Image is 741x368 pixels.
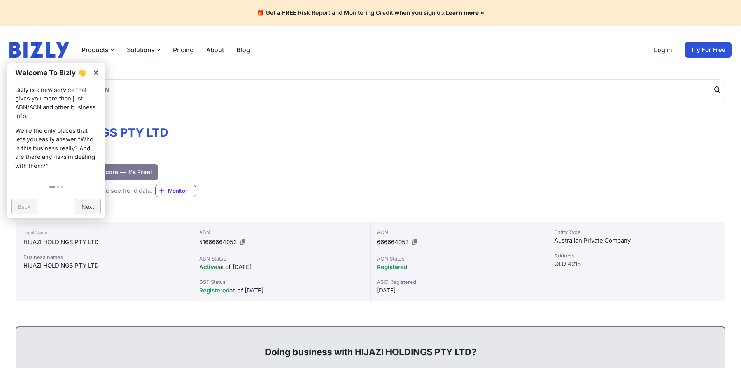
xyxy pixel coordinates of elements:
[75,199,101,214] a: Next
[15,127,97,171] p: We're the only places that lets you easily answer “Who is this business really? And are there any...
[15,86,97,121] p: Bizly is a new service that gives you more than just ABN/ACN and other business info.
[11,199,37,214] a: Back
[87,63,105,81] a: ×
[15,67,89,78] h1: Welcome To Bizly 👋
